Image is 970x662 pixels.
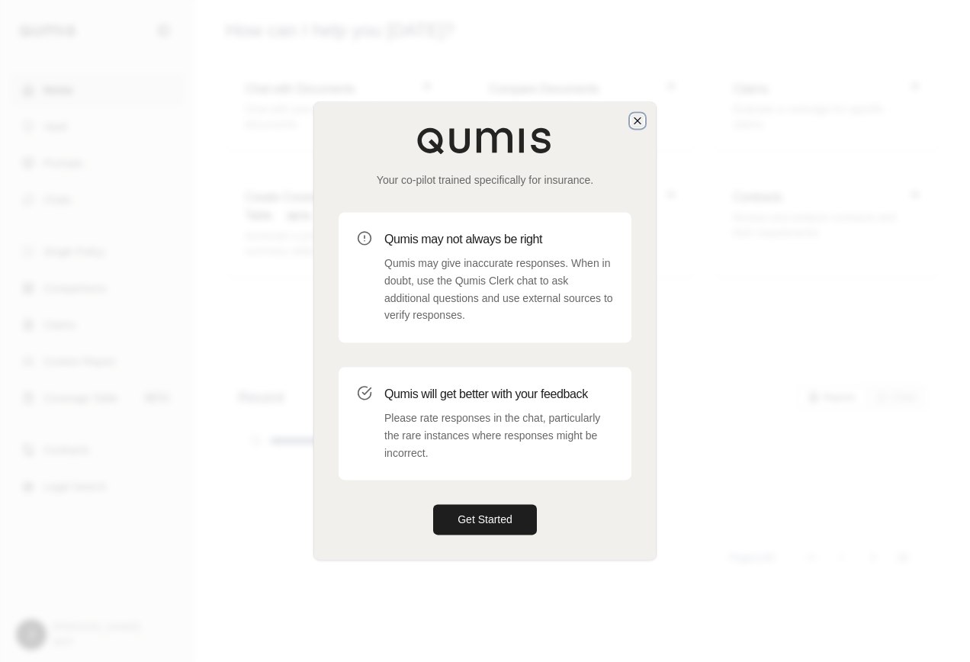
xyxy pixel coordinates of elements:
h3: Qumis may not always be right [384,230,613,249]
p: Please rate responses in the chat, particularly the rare instances where responses might be incor... [384,410,613,461]
img: Qumis Logo [416,127,554,154]
button: Get Started [433,505,537,535]
p: Your co-pilot trained specifically for insurance. [339,172,631,188]
h3: Qumis will get better with your feedback [384,385,613,403]
p: Qumis may give inaccurate responses. When in doubt, use the Qumis Clerk chat to ask additional qu... [384,255,613,324]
